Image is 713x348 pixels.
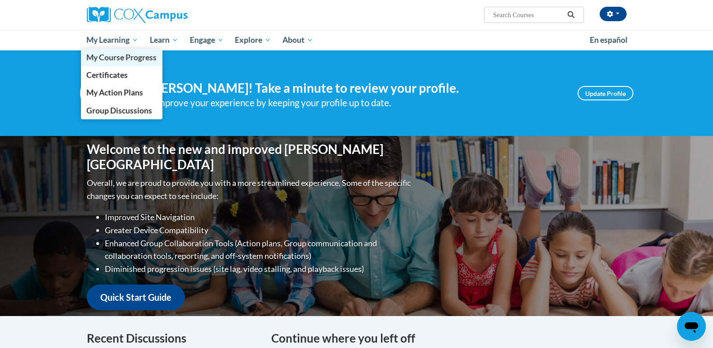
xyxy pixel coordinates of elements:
[105,262,413,276] li: Diminished progression issues (site lag, video stalling, and playback issues)
[81,66,163,84] a: Certificates
[150,35,178,45] span: Learn
[229,30,277,50] a: Explore
[590,35,628,45] span: En español
[86,106,152,115] span: Group Discussions
[677,312,706,341] iframe: Button to launch messaging window
[86,70,128,80] span: Certificates
[105,224,413,237] li: Greater Device Compatibility
[81,84,163,101] a: My Action Plans
[81,49,163,66] a: My Course Progress
[144,30,184,50] a: Learn
[87,330,258,347] h4: Recent Discussions
[564,9,578,20] button: Search
[80,73,121,113] img: Profile Image
[283,35,313,45] span: About
[87,285,185,310] a: Quick Start Guide
[600,7,627,21] button: Account Settings
[87,142,413,172] h1: Welcome to the new and improved [PERSON_NAME][GEOGRAPHIC_DATA]
[87,176,413,203] p: Overall, we are proud to provide you with a more streamlined experience. Some of the specific cha...
[86,88,143,97] span: My Action Plans
[105,237,413,263] li: Enhanced Group Collaboration Tools (Action plans, Group communication and collaboration tools, re...
[584,31,633,50] a: En español
[271,330,627,347] h4: Continue where you left off
[81,102,163,119] a: Group Discussions
[492,9,564,20] input: Search Courses
[277,30,319,50] a: About
[105,211,413,224] li: Improved Site Navigation
[86,53,157,62] span: My Course Progress
[235,35,271,45] span: Explore
[134,95,564,110] div: Help improve your experience by keeping your profile up to date.
[86,35,138,45] span: My Learning
[87,7,258,23] a: Cox Campus
[578,86,633,100] a: Update Profile
[81,30,144,50] a: My Learning
[190,35,224,45] span: Engage
[184,30,229,50] a: Engage
[73,30,640,50] div: Main menu
[87,7,188,23] img: Cox Campus
[134,81,564,96] h4: Hi [PERSON_NAME]! Take a minute to review your profile.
